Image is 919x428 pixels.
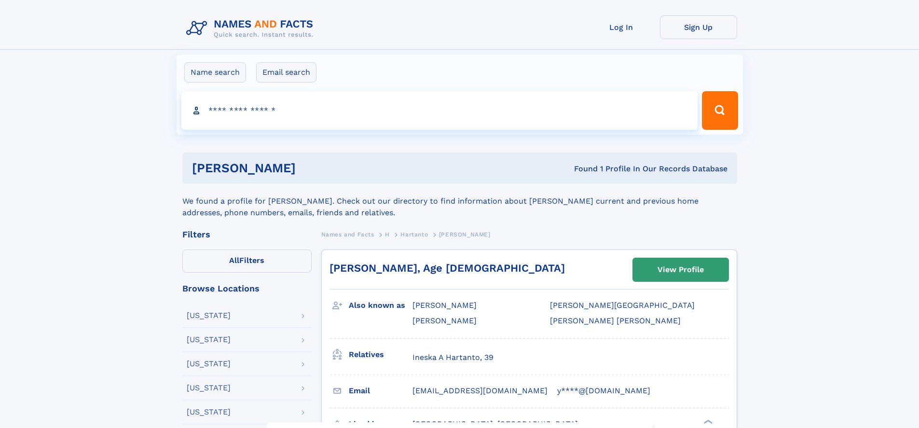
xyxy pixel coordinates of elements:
label: Name search [184,62,246,83]
div: [US_STATE] [187,360,231,368]
label: Email search [256,62,316,83]
span: [PERSON_NAME][GEOGRAPHIC_DATA] [550,301,695,310]
h3: Email [349,383,412,399]
div: Found 1 Profile In Our Records Database [435,164,727,174]
div: [US_STATE] [187,408,231,416]
div: [US_STATE] [187,384,231,392]
div: [US_STATE] [187,336,231,344]
div: Filters [182,230,312,239]
div: ❯ [701,418,713,425]
button: Search Button [702,91,738,130]
a: [PERSON_NAME], Age [DEMOGRAPHIC_DATA] [329,262,565,274]
span: All [229,256,239,265]
div: Browse Locations [182,284,312,293]
span: H [385,231,390,238]
a: Sign Up [660,15,737,39]
span: [PERSON_NAME] [412,316,477,325]
a: Hartanto [400,228,428,240]
a: H [385,228,390,240]
div: We found a profile for [PERSON_NAME]. Check out our directory to find information about [PERSON_N... [182,184,737,219]
h3: Also known as [349,297,412,314]
a: View Profile [633,258,728,281]
a: Names and Facts [321,228,374,240]
a: Log In [583,15,660,39]
h1: [PERSON_NAME] [192,162,435,174]
span: [EMAIL_ADDRESS][DOMAIN_NAME] [412,386,548,395]
span: [PERSON_NAME] [412,301,477,310]
label: Filters [182,249,312,273]
span: [PERSON_NAME] [PERSON_NAME] [550,316,681,325]
h3: Relatives [349,346,412,363]
span: Hartanto [400,231,428,238]
span: [PERSON_NAME] [439,231,491,238]
img: Logo Names and Facts [182,15,321,41]
a: Ineska A Hartanto, 39 [412,352,494,363]
input: search input [181,91,698,130]
div: [US_STATE] [187,312,231,319]
div: View Profile [658,259,704,281]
